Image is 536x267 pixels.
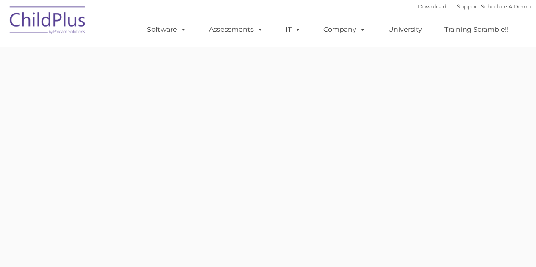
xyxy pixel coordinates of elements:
[139,21,195,38] a: Software
[380,21,430,38] a: University
[277,21,309,38] a: IT
[315,21,374,38] a: Company
[6,0,90,43] img: ChildPlus by Procare Solutions
[457,3,479,10] a: Support
[481,3,531,10] a: Schedule A Demo
[418,3,447,10] a: Download
[418,3,531,10] font: |
[200,21,272,38] a: Assessments
[436,21,517,38] a: Training Scramble!!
